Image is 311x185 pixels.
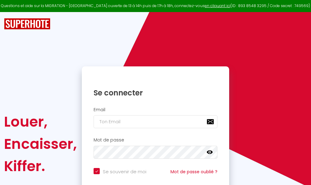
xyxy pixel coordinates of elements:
div: Encaisser, [4,133,77,155]
a: Mot de passe oublié ? [170,169,217,175]
a: en cliquant ici [205,3,230,8]
div: Louer, [4,111,77,133]
h2: Mot de passe [94,137,217,143]
div: Kiffer. [4,155,77,177]
h1: Se connecter [94,88,217,98]
h2: Email [94,107,217,112]
img: SuperHote logo [4,18,50,30]
input: Ton Email [94,115,217,128]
